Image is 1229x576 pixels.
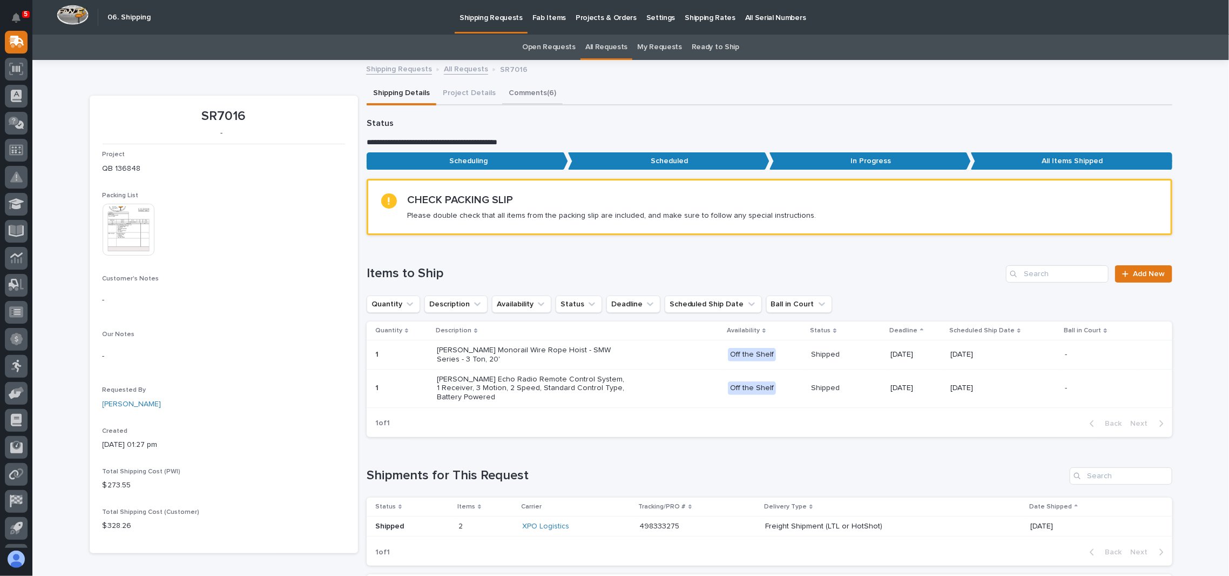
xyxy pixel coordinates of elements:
[890,384,942,393] p: [DATE]
[5,6,28,29] button: Notifications
[665,296,762,313] button: Scheduled Ship Date
[375,348,381,359] p: 1
[523,522,570,531] a: XPO Logistics
[568,152,769,170] p: Scheduled
[444,62,488,75] a: All Requests
[408,211,816,220] p: Please double check that all items from the packing slip are included, and make sure to follow an...
[728,348,776,361] div: Off the Shelf
[1131,547,1154,557] span: Next
[103,439,345,451] p: [DATE] 01:27 pm
[950,384,1056,393] p: [DATE]
[103,480,345,491] p: $ 273.55
[375,522,450,531] p: Shipped
[1065,384,1136,393] p: -
[1131,419,1154,428] span: Next
[367,118,1172,129] p: Status
[522,501,542,513] p: Carrier
[890,350,942,359] p: [DATE]
[889,325,917,337] p: Deadline
[367,83,436,105] button: Shipping Details
[367,410,399,437] p: 1 of 1
[585,35,627,60] a: All Requests
[692,35,739,60] a: Ready to Ship
[103,192,139,199] span: Packing List
[107,13,151,22] h2: 06. Shipping
[367,369,1172,407] tr: 11 [PERSON_NAME] Echo Radio Remote Control System, 1 Receiver, 3 Motion, 2 Speed, Standard Contro...
[971,152,1172,170] p: All Items Shipped
[500,63,528,75] p: SR7016
[1029,501,1072,513] p: Date Shipped
[458,520,465,531] p: 2
[437,346,626,364] p: [PERSON_NAME] Monorail Wire Rope Hoist - SMW Series - 3 Ton, 20'
[949,325,1015,337] p: Scheduled Ship Date
[1081,547,1126,557] button: Back
[424,296,488,313] button: Description
[367,266,1002,282] h1: Items to Ship
[1064,325,1101,337] p: Ball in Court
[103,399,161,410] a: [PERSON_NAME]
[24,10,28,18] p: 5
[1070,467,1172,485] input: Search
[367,152,568,170] p: Scheduling
[103,276,159,282] span: Customer's Notes
[1081,419,1126,428] button: Back
[437,375,626,402] p: [PERSON_NAME] Echo Radio Remote Control System, 1 Receiver, 3 Motion, 2 Speed, Standard Control T...
[436,83,502,105] button: Project Details
[764,501,807,513] p: Delivery Type
[375,325,402,337] p: Quantity
[728,381,776,395] div: Off the Shelf
[492,296,551,313] button: Availability
[57,5,89,25] img: Workspace Logo
[367,340,1172,370] tr: 11 [PERSON_NAME] Monorail Wire Rope Hoist - SMW Series - 3 Ton, 20'Off the ShelfShipped[DATE][DATE]-
[727,325,760,337] p: Availability
[1099,547,1122,557] span: Back
[457,501,475,513] p: Items
[367,517,1172,537] tr: Shipped22 XPO Logistics 498333275498333275 Freight Shipment (LTL or HotShot)[DATE]
[1030,522,1154,531] p: [DATE]
[103,509,200,515] span: Total Shipping Cost (Customer)
[103,109,345,124] p: SR7016
[950,350,1056,359] p: [DATE]
[1126,419,1172,428] button: Next
[103,163,345,175] p: QB 136848
[1133,270,1165,278] span: Add New
[436,325,471,337] p: Description
[639,501,686,513] p: Tracking/PRO #
[13,13,28,30] div: Notifications5
[502,83,563,105] button: Comments (6)
[522,35,576,60] a: Open Requests
[103,294,345,306] p: -
[811,384,882,393] p: Shipped
[5,548,28,571] button: users-avatar
[1006,265,1109,283] input: Search
[606,296,660,313] button: Deadline
[1099,419,1122,428] span: Back
[103,468,181,475] span: Total Shipping Cost (PWI)
[408,193,514,206] h2: CHECK PACKING SLIP
[103,129,341,138] p: -
[375,381,381,393] p: 1
[375,501,396,513] p: Status
[769,152,971,170] p: In Progress
[103,351,345,362] p: -
[640,520,682,531] p: 498333275
[103,428,128,434] span: Created
[1115,265,1172,283] a: Add New
[811,350,882,359] p: Shipped
[556,296,602,313] button: Status
[637,35,682,60] a: My Requests
[367,539,399,566] p: 1 of 1
[103,331,135,338] span: Our Notes
[810,325,830,337] p: Status
[765,522,954,531] p: Freight Shipment (LTL or HotShot)
[103,151,125,158] span: Project
[367,468,1065,484] h1: Shipments for This Request
[766,296,832,313] button: Ball in Court
[1126,547,1172,557] button: Next
[366,62,432,75] a: Shipping Requests
[103,520,345,532] p: $ 328.26
[103,387,146,393] span: Requested By
[1065,350,1136,359] p: -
